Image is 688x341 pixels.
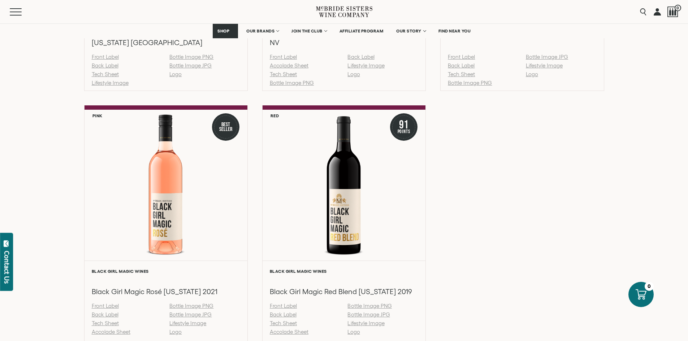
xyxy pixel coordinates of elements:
a: Accolade Sheet [270,329,308,335]
a: Tech Sheet [92,320,119,326]
a: Lifestyle Image [169,320,206,326]
a: Back Label [92,311,118,318]
a: Lifestyle Image [347,62,384,69]
a: OUR STORY [391,24,430,38]
a: Tech Sheet [270,320,297,326]
a: Bottle Image JPG [169,62,212,69]
a: Bottle Image PNG [347,303,391,309]
a: Logo [347,71,360,77]
a: Lifestyle Image [92,80,129,86]
div: Contact Us [3,251,10,284]
a: Bottle Image PNG [169,303,213,309]
span: JOIN THE CLUB [291,29,323,34]
h6: Pink [92,113,103,118]
h6: Red [271,113,279,118]
h3: Black Girl Magic Rosé [US_STATE] 2021 [92,287,240,296]
a: Back Label [448,62,475,69]
button: Mobile Menu Trigger [10,8,36,16]
a: Logo [169,329,182,335]
div: 0 [645,282,654,291]
span: OUR BRANDS [246,29,274,34]
a: SHOP [213,24,238,38]
a: Bottle Image JPG [347,311,390,318]
a: Logo [169,71,182,77]
a: Front Label [270,54,297,60]
a: Tech Sheet [92,71,119,77]
a: Front Label [92,54,119,60]
span: FIND NEAR YOU [438,29,471,34]
a: Accolade Sheet [92,329,130,335]
a: Lifestyle Image [347,320,384,326]
a: Lifestyle Image [526,62,563,69]
a: Back Label [270,311,297,318]
a: Bottle Image PNG [270,80,314,86]
a: Front Label [270,303,297,309]
span: SHOP [217,29,230,34]
a: Accolade Sheet [270,62,308,69]
a: Back Label [347,54,374,60]
a: JOIN THE CLUB [287,24,331,38]
a: Bottle Image PNG [169,54,213,60]
a: FIND NEAR YOU [434,24,476,38]
a: Logo [526,71,538,77]
a: Tech Sheet [270,71,297,77]
a: AFFILIATE PROGRAM [335,24,388,38]
a: Front Label [448,54,475,60]
a: OUR BRANDS [242,24,283,38]
span: OUR STORY [396,29,421,34]
a: Back Label [92,62,118,69]
a: Front Label [92,303,119,309]
a: Bottle Image JPG [526,54,568,60]
h3: Black Girl Magic Red Blend [US_STATE] 2019 [270,287,418,296]
h6: Black Girl Magic Wines [270,269,418,274]
a: Bottle Image PNG [448,80,492,86]
h6: Black Girl Magic Wines [92,269,240,274]
a: Tech Sheet [448,71,475,77]
span: 0 [675,5,681,11]
a: Logo [347,329,360,335]
span: AFFILIATE PROGRAM [339,29,384,34]
a: Bottle Image JPG [169,311,212,318]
